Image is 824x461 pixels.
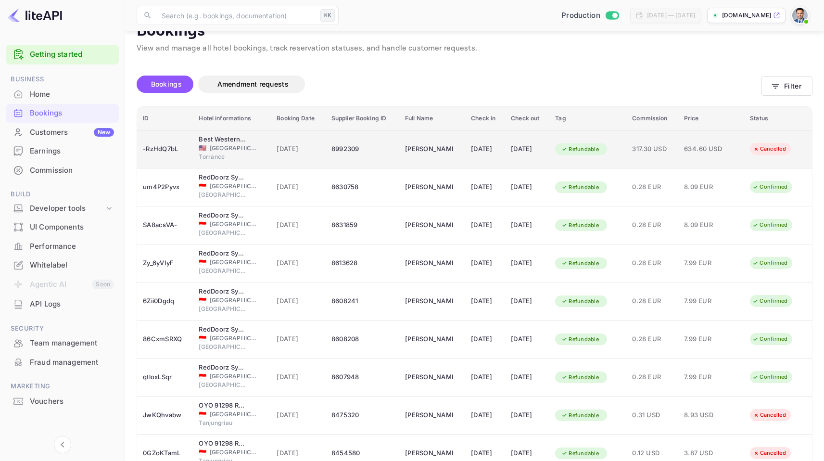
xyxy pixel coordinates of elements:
div: Team management [6,334,119,353]
div: Zy_6yVIyF [143,256,187,271]
span: [GEOGRAPHIC_DATA] [210,448,258,457]
a: Team management [6,334,119,352]
span: Indonesia [199,221,206,228]
th: Price [678,107,744,130]
span: 0.31 USD [632,410,672,421]
div: Confirmed [746,371,794,383]
div: OYO 91298 Rumah Cantik Homestay Syariah [199,401,247,410]
div: [DATE] [471,408,499,423]
span: 8.09 EUR [684,182,732,192]
span: [DATE] [277,334,319,345]
div: RedDoorz Syariah Near Pelabuhan Sri Bintan Pura Tanjungpinang [199,249,247,258]
span: [DATE] [277,448,319,459]
span: 7.99 EUR [684,372,732,383]
span: United States of America [199,145,206,151]
span: [DATE] [277,220,319,230]
th: Check out [505,107,549,130]
div: OYO 91298 Rumah Cantik Homestay Syariah [199,439,247,448]
div: Santiago Moran Labat [405,141,453,157]
div: CustomersNew [6,123,119,142]
div: New [94,128,114,137]
div: Fraud management [6,353,119,372]
div: Refundable [555,410,605,422]
div: account-settings tabs [137,76,761,93]
span: [GEOGRAPHIC_DATA] [210,296,258,305]
div: [DATE] [511,332,544,347]
div: [DATE] [511,256,544,271]
span: Indonesia [199,411,206,418]
div: Best Western Plus Avita Suites [199,135,247,144]
div: Team management [30,338,114,349]
p: View and manage all hotel bookings, track reservation statuses, and handle customer requests. [137,43,812,54]
div: [DATE] [471,332,499,347]
div: [DATE] [511,179,544,195]
span: Amendment requests [217,80,289,88]
span: Security [6,323,119,334]
span: [GEOGRAPHIC_DATA] [210,220,258,229]
div: Confirmed [746,333,794,345]
a: CustomersNew [6,123,119,141]
span: [DATE] [277,372,319,383]
div: RedDoorz Syariah Near Pelabuhan Sri Bintan Pura Tanjungpinang [199,325,247,334]
div: Switch to Sandbox mode [558,10,622,21]
span: [GEOGRAPHIC_DATA] [199,305,247,313]
span: [GEOGRAPHIC_DATA] [210,144,258,153]
div: JwKQhvabw [143,408,187,423]
div: Bookings [6,104,119,123]
span: 0.28 EUR [632,182,672,192]
span: Torrance [199,153,247,161]
div: Santiago Moran Labat [405,332,453,347]
a: Home [6,85,119,103]
span: Tanjungriau [199,419,247,427]
div: Refundable [555,448,605,460]
div: Confirmed [746,219,794,231]
span: 8.09 EUR [684,220,732,230]
div: Developer tools [6,200,119,217]
span: 7.99 EUR [684,334,732,345]
div: [DATE] [471,370,499,385]
div: Refundable [555,143,605,155]
div: [DATE] [471,256,499,271]
div: [DATE] [511,141,544,157]
span: Build [6,189,119,200]
div: [DATE] [471,294,499,309]
div: Santiago Moran Labat [405,408,453,423]
div: Vouchers [6,392,119,411]
span: [GEOGRAPHIC_DATA] [210,334,258,343]
div: 8608208 [331,332,393,347]
div: 6Zii0Dgdq [143,294,187,309]
div: qtloxLSqr [143,370,187,385]
div: 8631859 [331,218,393,233]
span: Business [6,74,119,85]
span: [DATE] [277,258,319,269]
div: Getting started [6,45,119,64]
span: [GEOGRAPHIC_DATA] [199,343,247,351]
div: [DATE] [471,141,499,157]
span: Indonesia [199,449,206,456]
span: 317.30 USD [632,144,672,154]
div: Earnings [30,146,114,157]
span: Bookings [151,80,182,88]
a: Fraud management [6,353,119,371]
div: [DATE] [471,179,499,195]
div: [DATE] [511,294,544,309]
div: RedDoorz Syariah Near Pelabuhan Sri Bintan Pura Tanjungpinang [199,173,247,182]
div: Fraud management [30,357,114,368]
span: 0.28 EUR [632,372,672,383]
span: [GEOGRAPHIC_DATA] [199,267,247,275]
th: Tag [549,107,626,130]
span: 3.87 USD [684,448,732,459]
th: Commission [626,107,678,130]
div: Refundable [555,333,605,346]
span: 0.12 USD [632,448,672,459]
div: 8475320 [331,408,393,423]
div: Cancelled [747,447,792,459]
span: [GEOGRAPHIC_DATA] [199,229,247,237]
div: [DATE] [511,370,544,385]
p: [DOMAIN_NAME] [722,11,771,20]
span: [GEOGRAPHIC_DATA] [210,182,258,191]
div: Performance [30,241,114,252]
a: UI Components [6,218,119,236]
a: Commission [6,161,119,179]
span: 634.60 USD [684,144,732,154]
